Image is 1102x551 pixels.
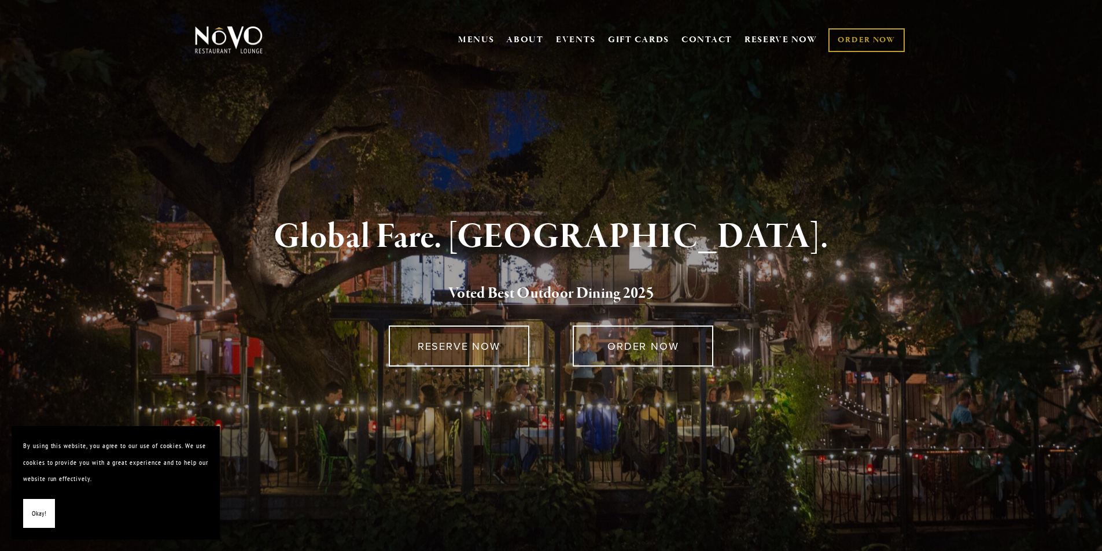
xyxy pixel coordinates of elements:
button: Okay! [23,499,55,528]
a: MENUS [458,34,495,46]
a: RESERVE NOW [389,326,529,367]
a: ORDER NOW [828,28,904,52]
img: Novo Restaurant &amp; Lounge [193,25,265,54]
p: By using this website, you agree to our use of cookies. We use cookies to provide you with a grea... [23,438,208,487]
span: Okay! [32,505,46,522]
a: CONTACT [681,29,732,51]
section: Cookie banner [12,426,220,539]
a: GIFT CARDS [608,29,669,51]
a: RESERVE NOW [745,29,817,51]
a: ORDER NOW [573,326,713,367]
h2: 5 [214,282,889,306]
a: EVENTS [556,34,596,46]
a: ABOUT [506,34,544,46]
strong: Global Fare. [GEOGRAPHIC_DATA]. [274,215,828,259]
a: Voted Best Outdoor Dining 202 [448,283,646,305]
